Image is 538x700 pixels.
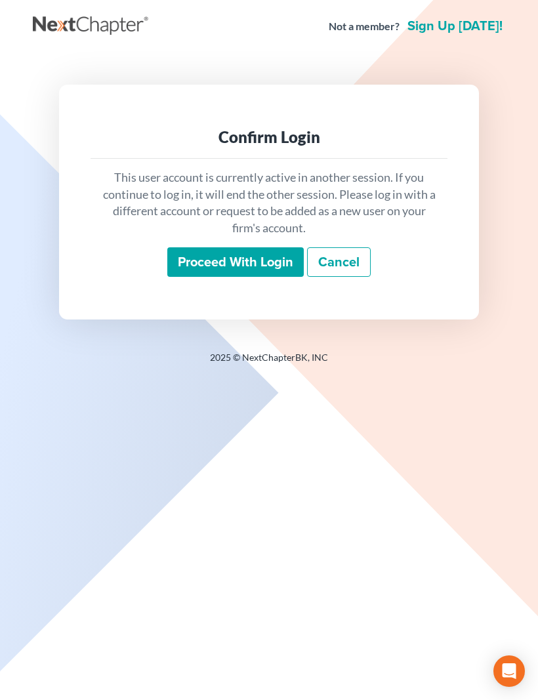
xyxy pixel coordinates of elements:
[33,351,505,375] div: 2025 © NextChapterBK, INC
[493,655,525,687] div: Open Intercom Messenger
[101,169,437,237] p: This user account is currently active in another session. If you continue to log in, it will end ...
[167,247,304,278] input: Proceed with login
[101,127,437,148] div: Confirm Login
[405,20,505,33] a: Sign up [DATE]!
[307,247,371,278] a: Cancel
[329,19,400,34] strong: Not a member?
